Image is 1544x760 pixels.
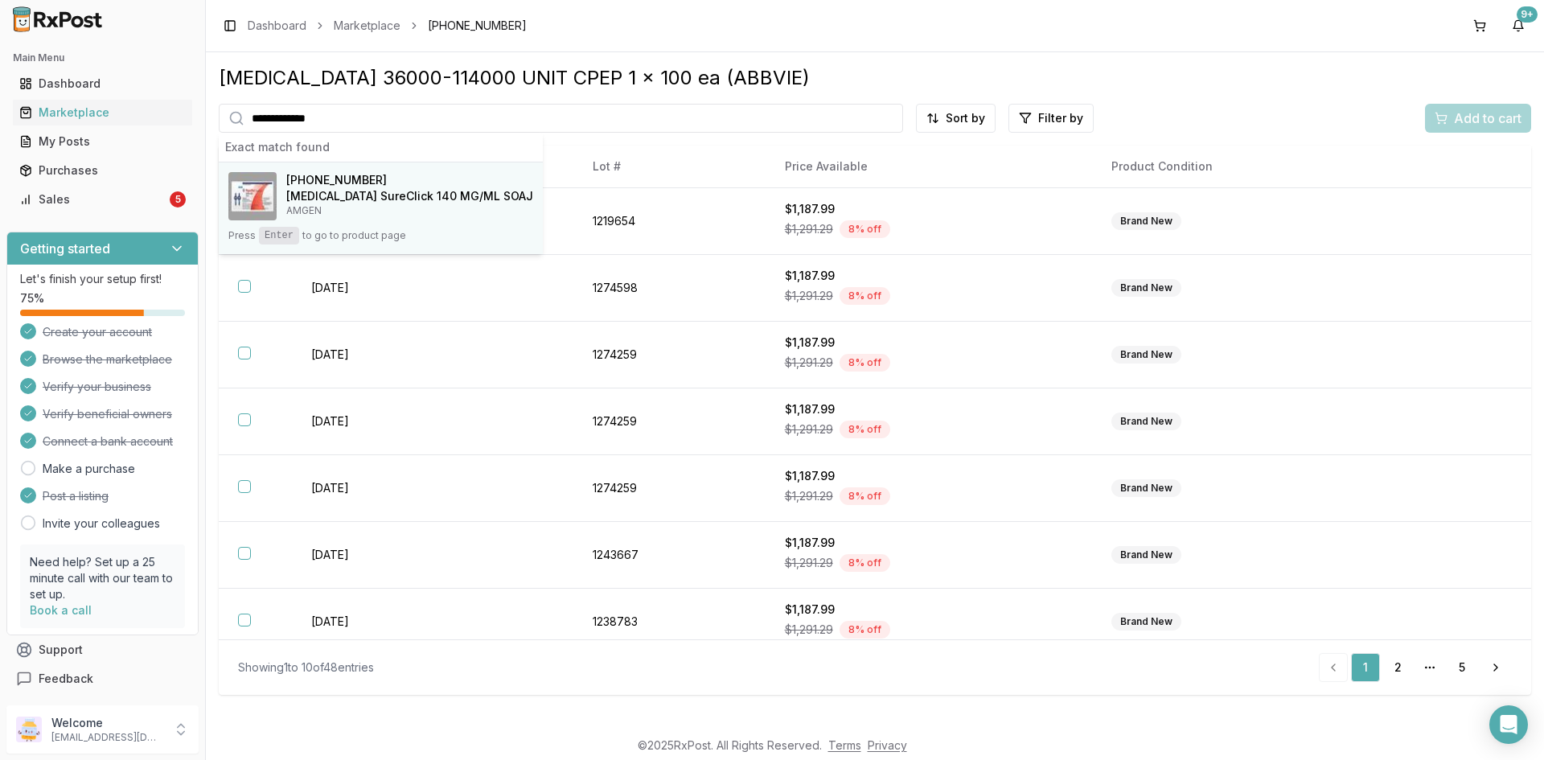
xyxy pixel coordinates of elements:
a: Dashboard [13,69,192,98]
td: [DATE] [292,522,573,589]
img: User avatar [16,717,42,742]
td: [DATE] [292,255,573,322]
a: Make a purchase [43,461,135,477]
p: Need help? Set up a 25 minute call with our team to set up. [30,554,175,602]
div: My Posts [19,134,186,150]
a: Sales5 [13,185,192,214]
img: Repatha SureClick 140 MG/ML SOAJ [228,172,277,220]
span: 75 % [20,290,44,306]
td: 1243667 [573,522,766,589]
div: Brand New [1111,413,1181,430]
button: Sales5 [6,187,199,212]
div: Sales [19,191,166,207]
p: AMGEN [286,204,533,217]
div: 8 % off [840,354,890,372]
a: 2 [1383,653,1412,682]
a: Terms [828,738,861,752]
a: Privacy [868,738,907,752]
span: $1,291.29 [785,288,833,304]
div: 5 [170,191,186,207]
div: Dashboard [19,76,186,92]
button: Feedback [6,664,199,693]
span: Connect a bank account [43,433,173,450]
td: [DATE] [292,455,573,522]
div: Showing 1 to 10 of 48 entries [238,659,374,676]
div: 8 % off [840,220,890,238]
div: 9+ [1517,6,1538,23]
div: $1,187.99 [785,201,1074,217]
h4: [MEDICAL_DATA] SureClick 140 MG/ML SOAJ [286,188,533,204]
th: Lot # [573,146,766,188]
button: My Posts [6,129,199,154]
span: Browse the marketplace [43,351,172,368]
div: Purchases [19,162,186,179]
span: $1,291.29 [785,221,833,237]
p: Let's finish your setup first! [20,271,185,287]
span: Feedback [39,671,93,687]
kbd: Enter [259,227,299,244]
button: 9+ [1505,13,1531,39]
div: Brand New [1111,613,1181,631]
img: RxPost Logo [6,6,109,32]
a: Go to next page [1480,653,1512,682]
td: [DATE] [292,322,573,388]
h3: Getting started [20,239,110,258]
a: Invite your colleagues [43,516,160,532]
span: Sort by [946,110,985,126]
a: Book a call [30,603,92,617]
div: $1,187.99 [785,268,1074,284]
button: Purchases [6,158,199,183]
div: 8 % off [840,421,890,438]
div: Open Intercom Messenger [1489,705,1528,744]
span: [PHONE_NUMBER] [286,172,387,188]
div: $1,187.99 [785,468,1074,484]
p: Welcome [51,715,163,731]
a: My Posts [13,127,192,156]
nav: breadcrumb [248,18,527,34]
div: 8 % off [840,621,890,639]
th: Product Condition [1092,146,1411,188]
a: 1 [1351,653,1380,682]
a: 5 [1447,653,1476,682]
div: Marketplace [19,105,186,121]
a: Purchases [13,156,192,185]
div: [MEDICAL_DATA] 36000-114000 UNIT CPEP 1 x 100 ea (ABBVIE) [219,65,1531,91]
td: 1274259 [573,388,766,455]
td: [DATE] [292,388,573,455]
div: $1,187.99 [785,401,1074,417]
button: Filter by [1008,104,1094,133]
td: 1274259 [573,322,766,388]
button: Sort by [916,104,996,133]
span: Press [228,229,256,242]
td: 1274259 [573,455,766,522]
div: 8 % off [840,287,890,305]
button: Support [6,635,199,664]
div: Brand New [1111,279,1181,297]
span: Verify beneficial owners [43,406,172,422]
span: $1,291.29 [785,622,833,638]
div: 8 % off [840,487,890,505]
nav: pagination [1319,653,1512,682]
span: [PHONE_NUMBER] [428,18,527,34]
td: 1274598 [573,255,766,322]
span: Post a listing [43,488,109,504]
p: [EMAIL_ADDRESS][DOMAIN_NAME] [51,731,163,744]
span: $1,291.29 [785,355,833,371]
div: Exact match found [219,133,543,162]
div: 8 % off [840,554,890,572]
div: Brand New [1111,346,1181,364]
button: Repatha SureClick 140 MG/ML SOAJ[PHONE_NUMBER][MEDICAL_DATA] SureClick 140 MG/ML SOAJAMGENPressEn... [219,162,543,254]
div: $1,187.99 [785,602,1074,618]
div: $1,187.99 [785,335,1074,351]
h2: Main Menu [13,51,192,64]
span: Filter by [1038,110,1083,126]
th: Price Available [766,146,1093,188]
span: Create your account [43,324,152,340]
button: Dashboard [6,71,199,97]
div: Brand New [1111,212,1181,230]
td: 1219654 [573,188,766,255]
td: 1238783 [573,589,766,655]
div: Brand New [1111,479,1181,497]
span: $1,291.29 [785,555,833,571]
div: $1,187.99 [785,535,1074,551]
